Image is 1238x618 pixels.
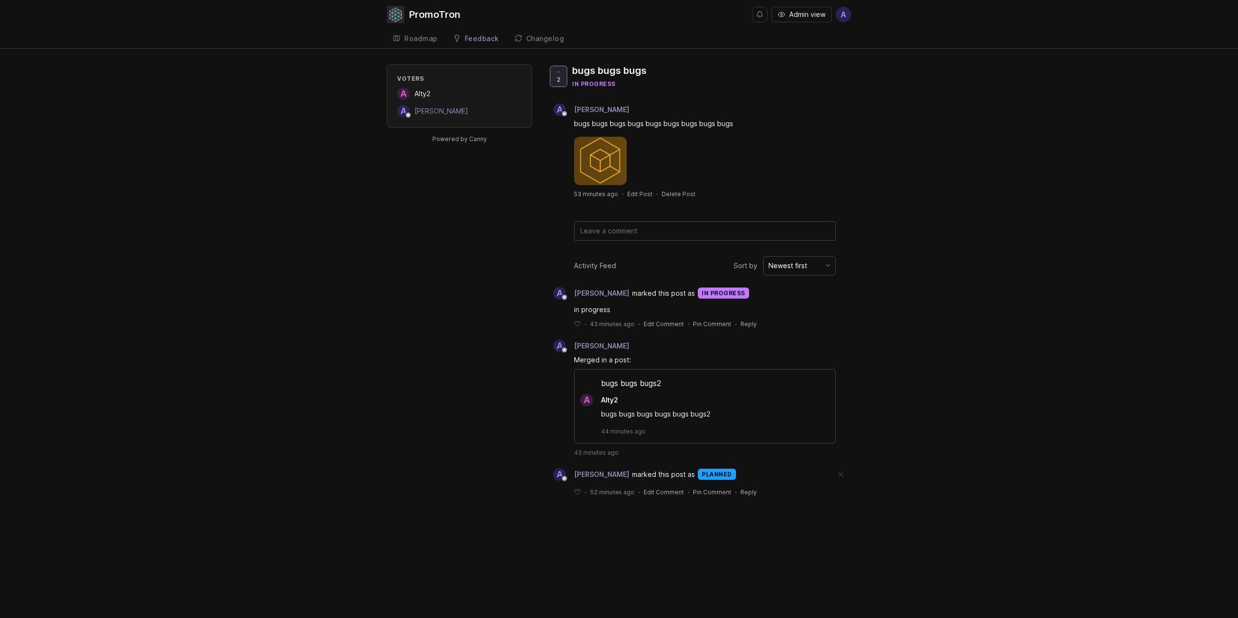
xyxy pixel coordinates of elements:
div: A [553,103,566,116]
div: PromoTron [409,10,460,19]
span: Sort by [734,260,757,271]
div: · [735,320,737,328]
span: 52 minutes ago [590,488,634,496]
img: member badge [561,293,568,301]
span: 43 minutes ago [574,448,619,457]
div: Reply [740,320,757,328]
div: A [553,340,566,352]
div: bugs bugs bugs bugs bugs bugs2 [601,409,820,419]
img: PromoTron logo [387,6,404,23]
div: in progress [574,304,836,315]
div: Pin Comment [693,488,731,496]
a: A[PERSON_NAME] [547,287,632,300]
a: A[PERSON_NAME] [547,340,637,352]
a: A[PERSON_NAME] [547,103,637,116]
button: Notifications [752,7,767,22]
div: · [735,488,737,496]
span: [PERSON_NAME] [574,469,629,480]
div: · [622,190,623,198]
img: https://canny-assets.io/images/767becfe1559d7ff0fcc4d9d6a6a2fda.png [574,137,627,185]
img: member badge [561,110,568,117]
span: A [840,9,846,20]
div: · [656,190,658,198]
div: A [580,394,593,406]
a: Changelog [509,29,570,49]
div: A [553,468,566,481]
span: Admin view [789,10,825,19]
span: Alty2 [414,89,430,98]
div: A [553,287,566,300]
div: Newest first [768,260,807,271]
span: Alty2 [601,396,618,404]
div: A [397,87,410,100]
iframe: Intercom live chat [1205,585,1228,608]
img: member badge [405,112,412,119]
a: Powered by Canny [431,133,488,144]
button: A [836,7,851,22]
a: A[PERSON_NAME] [547,468,632,481]
div: in progress [572,80,647,88]
div: · [688,320,689,328]
div: in progress [698,287,749,299]
span: [PERSON_NAME] [574,288,629,299]
a: AAlty2 [575,394,626,406]
div: A [397,105,410,117]
button: 2 [550,66,567,87]
div: Delete Post [662,190,695,198]
div: bugs bugs bugs bugs bugs bugs bugs bugs bugs [574,118,836,129]
span: marked this post as [632,288,695,299]
div: bugs bugs bugs2 [575,377,835,394]
div: planned [698,469,736,480]
span: [PERSON_NAME] [574,342,629,350]
div: Merged in a post: [574,355,836,365]
div: · [585,488,586,496]
div: · [688,488,689,496]
img: member badge [561,346,568,353]
span: marked this post as [632,469,695,480]
a: AAlty2 [397,87,430,100]
div: bugs bugs bugs [572,64,647,77]
div: · [638,488,640,496]
a: Roadmap [387,29,443,49]
span: 2 [557,75,560,84]
a: Feedback [447,29,505,49]
span: [PERSON_NAME] [414,107,468,115]
a: 53 minutes ago [574,190,618,198]
div: Activity Feed [574,260,616,271]
div: Edit Comment [644,320,684,328]
div: Edit Post [627,190,652,198]
a: A[PERSON_NAME] [397,105,468,117]
img: member badge [561,474,568,482]
div: Changelog [526,35,564,42]
div: Feedback [465,35,499,42]
div: Reply [740,488,757,496]
div: · [638,320,640,328]
div: Edit Comment [644,488,684,496]
button: Admin view [771,7,832,22]
span: [PERSON_NAME] [574,105,629,114]
div: · [585,320,586,328]
span: 44 minutes ago [601,427,646,435]
div: Voters [397,74,522,83]
span: 43 minutes ago [590,320,634,328]
div: Roadmap [404,35,438,42]
div: Pin Comment [693,320,731,328]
